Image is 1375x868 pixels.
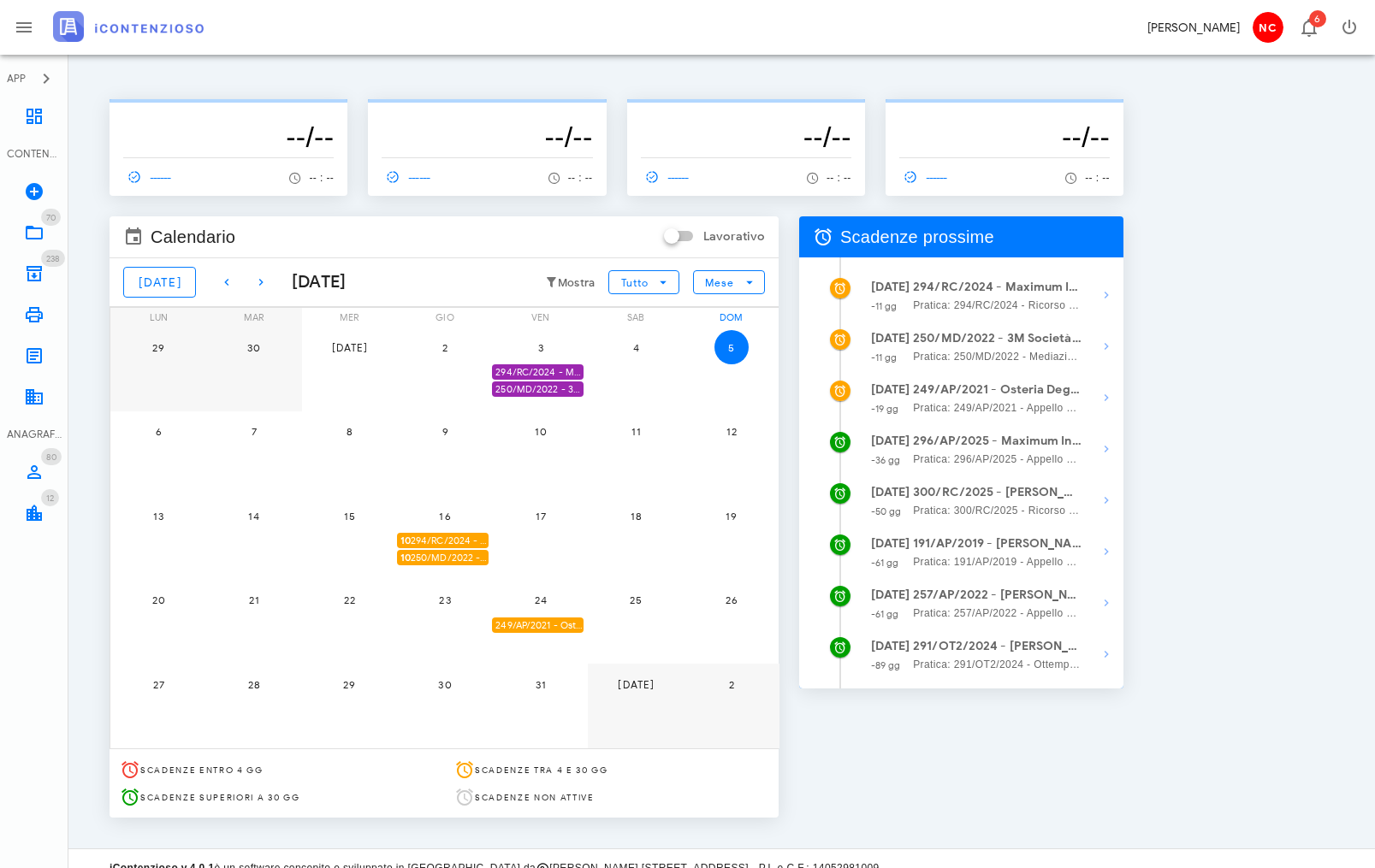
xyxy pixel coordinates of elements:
span: 20 [141,593,175,606]
button: Mostra dettagli [1089,534,1123,569]
button: 28 [237,667,271,701]
span: Pratica: 249/AP/2021 - Appello contro Comune Di Palermo (Udienza) [913,399,1082,416]
div: 249/AP/2021 - Osteria Degli Animali S.r.l. - Impugnare la Decisione del Giudice [492,617,584,634]
span: 294/RC/2024 - Maximum International Corp. S.r.l. Unipersonale - Presentarsi in Udienza [400,533,489,549]
small: -11 gg [871,300,898,312]
button: 26 [714,583,749,617]
span: 29 [141,341,175,354]
span: 21 [237,593,271,606]
span: 238 [46,253,60,264]
span: Pratica: 300/RC/2025 - Ricorso contro AGENZIA DELLE ENTRATE RISCOSSIONE [913,502,1082,519]
span: 2 [428,341,462,354]
strong: [DATE] [871,280,910,294]
button: 24 [524,583,558,617]
button: 10 [524,415,558,449]
div: mer [301,308,398,327]
span: 13 [141,510,175,523]
button: 27 [141,667,175,701]
a: ------ [899,165,956,189]
button: Mostra dettagli [1089,329,1123,363]
strong: [DATE] [871,382,910,397]
span: 2 [714,678,749,691]
span: 17 [524,510,558,523]
span: 7 [237,425,271,438]
span: Scadenze superiori a 30 gg [140,792,299,803]
span: Pratica: 294/RC/2024 - Ricorso contro Agenzia delle Entrate - Dir. Prov.le di [GEOGRAPHIC_DATA] -... [913,297,1082,314]
span: 24 [524,593,558,606]
button: Mostra dettagli [1089,637,1123,671]
div: ANAGRAFICA [7,427,62,442]
span: 16 [428,510,462,523]
h3: --/-- [382,120,592,154]
span: 25 [619,593,653,606]
div: ven [492,308,589,327]
span: 30 [428,678,462,691]
small: Mostra [558,276,596,290]
button: [DATE] [123,267,196,298]
span: 80 [46,452,56,463]
button: 2 [428,330,462,364]
span: 70 [46,212,56,223]
button: 29 [141,330,175,364]
span: [DATE] [138,275,181,290]
span: 4 [619,341,653,354]
span: Distintivo [41,489,59,506]
button: Mostra dettagli [1089,381,1123,415]
div: [PERSON_NAME] [1147,19,1240,37]
span: ------ [641,169,690,185]
small: -89 gg [871,659,901,671]
button: 6 [141,415,175,449]
button: 30 [237,330,271,364]
strong: 257/AP/2022 - [PERSON_NAME] - Impugnare la Decisione del Giudice [913,586,1082,605]
span: Mese [704,276,734,289]
span: Distintivo [41,448,62,465]
div: 250/MD/2022 - 3M Società Cooperativa - Invio Memorie per Udienza [492,381,584,398]
button: 12 [714,415,749,449]
p: -------------- [382,106,592,120]
p: -------------- [123,106,334,120]
small: -61 gg [871,557,899,569]
img: logo-text-2x.png [53,11,204,42]
div: 294/RC/2024 - Maximum International Corp. S.r.l. Unipersonale - Invio Memorie per Udienza [492,364,584,381]
span: 8 [332,425,366,438]
h3: --/-- [899,120,1110,154]
div: [DATE] [278,269,347,295]
span: 5 [714,341,749,354]
span: ------ [382,169,431,185]
button: 14 [237,499,271,533]
span: 19 [714,510,749,523]
span: Scadenze tra 4 e 30 gg [475,765,608,776]
small: -19 gg [871,403,899,415]
button: 15 [332,499,366,533]
span: 11 [619,425,653,438]
button: Mostra dettagli [1089,483,1123,517]
div: gio [397,308,494,327]
strong: 294/RC/2024 - Maximum International Corp. S.r.l. Unipersonale - Presentarsi in Udienza [913,278,1082,297]
button: 4 [619,330,653,364]
span: 15 [332,510,366,523]
button: 13 [141,499,175,533]
label: Lavorativo [703,228,765,245]
span: 250/MD/2022 - 3M Società Cooperativa - Presentarsi in Udienza [400,550,489,566]
p: -------------- [899,106,1110,120]
button: 5 [714,330,749,364]
span: Pratica: 250/MD/2022 - Mediazione / Reclamo contro Agenzia delle Entrate - Dir. Prov.le di [GEOGR... [913,348,1082,365]
button: 25 [619,583,653,617]
span: 23 [428,593,462,606]
span: 3 [524,341,558,354]
strong: 291/OT2/2024 - [PERSON_NAME] - Impugnare la Decisione del Giudice (Favorevole) [913,637,1082,656]
button: Distintivo [1288,7,1329,48]
button: 7 [237,415,271,449]
button: Mostra dettagli [1089,432,1123,466]
a: ------ [123,165,180,189]
button: 17 [524,499,558,533]
button: [DATE] [619,667,653,701]
strong: [DATE] [871,588,910,602]
span: NC [1253,12,1283,43]
small: -11 gg [871,351,898,363]
small: -36 gg [871,454,901,466]
button: 30 [428,667,462,701]
span: 22 [332,593,366,606]
span: Pratica: 191/AP/2019 - Appello contro Riscossione Sicilia S.p.a. - Direzione Prov.le Di Palermo (... [913,553,1082,570]
span: -- : -- [1085,172,1110,184]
